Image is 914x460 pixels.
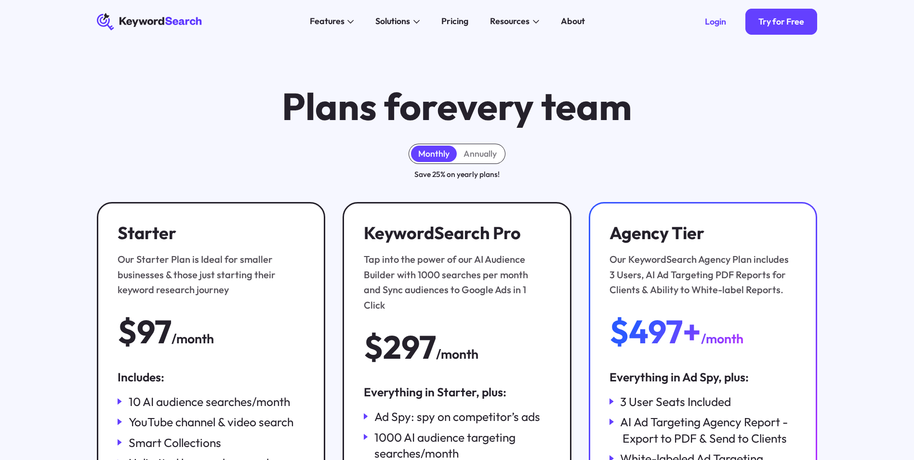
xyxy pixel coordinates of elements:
div: $497+ [609,314,701,349]
div: Tap into the power of our AI Audience Builder with 1000 searches per month and Sync audiences to ... [364,252,545,312]
div: $97 [118,314,172,349]
div: Ad Spy: spy on competitor’s ads [374,408,540,424]
div: Includes: [118,369,305,385]
h3: Starter [118,223,299,244]
div: /month [436,344,478,365]
a: Try for Free [745,9,817,35]
div: AI Ad Targeting Agency Report - Export to PDF & Send to Clients [620,414,796,446]
div: /month [701,329,743,349]
a: Pricing [435,13,475,30]
div: Features [310,15,344,28]
div: Try for Free [758,16,804,27]
div: $297 [364,330,436,364]
div: 10 AI audience searches/month [129,393,290,409]
div: Smart Collections [129,434,221,450]
div: /month [172,329,214,349]
div: Resources [490,15,530,28]
div: Our Starter Plan is Ideal for smaller businesses & those just starting their keyword research jou... [118,252,299,297]
a: Login [692,9,739,35]
div: Annually [464,149,497,159]
div: Login [705,16,726,27]
h3: Agency Tier [609,223,791,244]
h1: Plans for [282,86,632,126]
div: Pricing [441,15,468,28]
a: About [554,13,591,30]
div: YouTube channel & video search [129,414,293,430]
span: every team [437,82,632,130]
div: Monthly [418,149,450,159]
div: Solutions [375,15,410,28]
h3: KeywordSearch Pro [364,223,545,244]
div: Our KeywordSearch Agency Plan includes 3 Users, AI Ad Targeting PDF Reports for Clients & Ability... [609,252,791,297]
div: Everything in Ad Spy, plus: [609,369,796,385]
div: Save 25% on yearly plans! [414,168,500,180]
div: About [561,15,585,28]
div: Everything in Starter, plus: [364,384,551,400]
div: 3 User Seats Included [620,393,731,409]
